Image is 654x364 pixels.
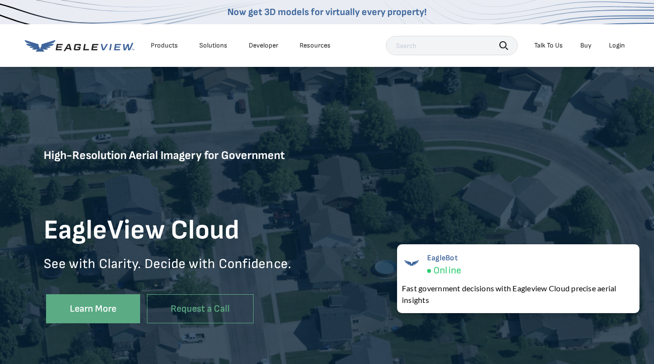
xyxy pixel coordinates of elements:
[427,253,461,263] span: EagleBot
[44,255,327,287] p: See with Clarity. Decide with Confidence.
[534,41,563,50] div: Talk To Us
[249,41,278,50] a: Developer
[402,283,635,306] div: Fast government decisions with Eagleview Cloud precise aerial insights
[44,148,327,206] h5: High-Resolution Aerial Imagery for Government
[199,41,227,50] div: Solutions
[433,265,461,277] span: Online
[227,6,427,18] a: Now get 3D models for virtually every property!
[609,41,625,50] div: Login
[580,41,591,50] a: Buy
[300,41,331,50] div: Resources
[46,294,140,324] a: Learn More
[402,253,421,273] img: EagleBot
[386,36,518,55] input: Search
[147,294,254,324] a: Request a Call
[327,159,611,319] iframe: Eagleview Cloud Overview
[151,41,178,50] div: Products
[44,214,327,248] h1: EagleView Cloud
